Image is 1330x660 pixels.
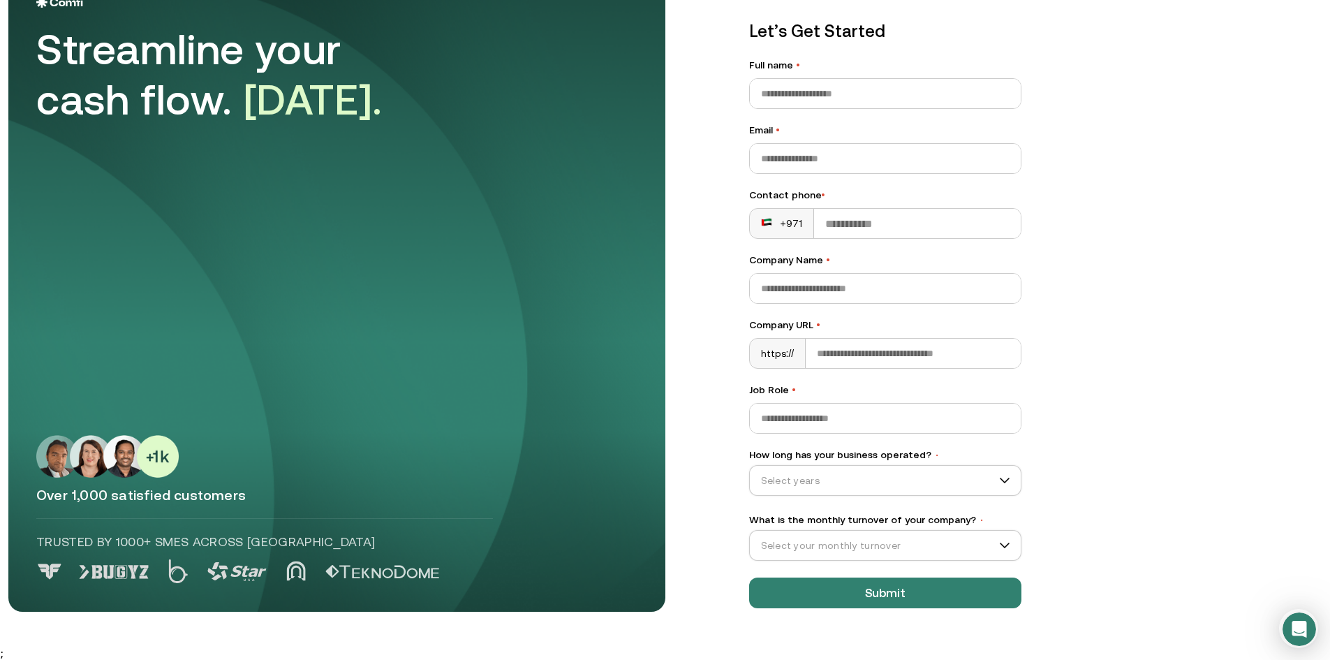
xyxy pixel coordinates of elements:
span: • [796,59,800,71]
img: Logo 4 [286,561,306,581]
label: Company Name [749,253,1021,267]
span: [DATE]. [244,75,383,124]
iframe: Intercom live chat [1283,613,1316,646]
span: • [816,319,820,330]
img: Logo 0 [36,564,63,580]
label: Job Role [749,383,1021,397]
span: • [826,254,830,265]
div: Streamline your cash flow. [36,24,427,125]
img: Logo 3 [207,562,267,581]
p: Trusted by 1000+ SMEs across [GEOGRAPHIC_DATA] [36,533,493,551]
label: Email [749,123,1021,138]
label: What is the monthly turnover of your company? [749,513,1021,527]
p: Over 1,000 satisfied customers [36,486,637,504]
div: https:// [750,339,806,368]
label: Full name [749,58,1021,73]
img: Logo 1 [79,565,149,579]
p: Let’s Get Started [749,19,1021,44]
span: • [792,384,796,395]
span: • [934,450,940,460]
img: Logo 5 [325,565,439,579]
label: How long has your business operated? [749,448,1021,462]
span: • [776,124,780,135]
img: Logo 2 [168,559,188,583]
span: • [822,189,825,200]
div: +971 [761,217,803,230]
label: Company URL [749,318,1021,332]
div: Contact phone [749,188,1021,203]
button: Submit [749,578,1021,608]
iframe: Intercom live chat discovery launcher [1279,609,1318,648]
span: • [979,515,984,525]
